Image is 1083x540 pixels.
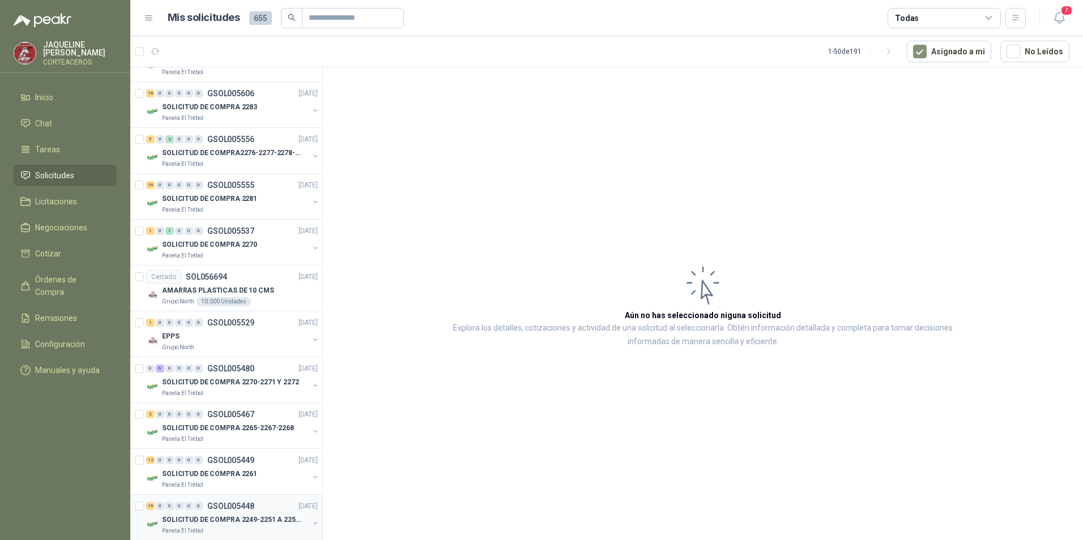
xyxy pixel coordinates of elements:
div: 12 [146,456,155,464]
a: Remisiones [14,307,117,329]
p: Panela El Trébol [162,526,203,535]
img: Company Logo [146,288,160,302]
p: Panela El Trébol [162,205,203,215]
div: 0 [156,89,164,97]
div: 0 [185,319,193,327]
p: Panela El Trébol [162,251,203,260]
div: 0 [185,181,193,189]
p: Grupo North [162,297,194,306]
div: 0 [165,319,174,327]
img: Company Logo [14,42,36,64]
a: Manuales y ayuda [14,359,117,381]
span: Órdenes de Compra [35,273,106,298]
p: Panela El Trébol [162,435,203,444]
p: SOLICITUD DE COMPRA 2281 [162,194,257,204]
div: 0 [194,365,203,372]
div: 0 [194,319,203,327]
a: CerradoSOL056694[DATE] Company LogoAMARRAS PLASTICAS DE 10 CMSGrupo North10.000 Unidades [130,265,322,311]
div: 0 [185,89,193,97]
div: 1 [165,227,174,235]
p: GSOL005556 [207,135,254,143]
div: Cerrado [146,270,181,284]
a: Órdenes de Compra [14,269,117,303]
span: Cotizar [35,247,61,260]
a: 2 0 0 0 0 0 GSOL005467[DATE] Company LogoSOLICITUD DE COMPRA 2265-2267-2268Panela El Trébol [146,408,320,444]
div: 0 [175,456,184,464]
img: Company Logo [146,472,160,485]
div: 16 [146,89,155,97]
div: 0 [194,181,203,189]
h3: Aún no has seleccionado niguna solicitud [625,309,781,322]
a: Chat [14,113,117,134]
p: Panela El Trébol [162,160,203,169]
p: [DATE] [299,88,318,99]
div: 1 [146,227,155,235]
p: JAQUELINE [PERSON_NAME] [43,41,117,57]
span: Chat [35,117,52,130]
p: Grupo North [162,343,194,352]
span: Tareas [35,143,60,156]
a: 16 0 0 0 0 0 GSOL005555[DATE] Company LogoSOLICITUD DE COMPRA 2281Panela El Trébol [146,178,320,215]
p: SOLICITUD DE COMPRA 2270 [162,239,257,250]
p: [DATE] [299,226,318,237]
div: 0 [156,410,164,418]
div: 0 [156,181,164,189]
span: 7 [1060,5,1073,16]
span: search [288,14,296,22]
a: 16 0 0 0 0 0 GSOL005606[DATE] Company LogoSOLICITUD DE COMPRA 2283Panela El Trébol [146,87,320,123]
a: Solicitudes [14,165,117,186]
div: 0 [194,227,203,235]
p: [DATE] [299,180,318,191]
span: Licitaciones [35,195,77,208]
div: 0 [185,456,193,464]
a: 1 0 1 0 0 0 GSOL005537[DATE] Company LogoSOLICITUD DE COMPRA 2270Panela El Trébol [146,224,320,260]
p: SOL056694 [186,273,227,281]
a: Inicio [14,87,117,108]
div: 0 [175,410,184,418]
p: EPPS [162,331,180,342]
h1: Mis solicitudes [168,10,240,26]
div: 0 [185,410,193,418]
div: 2 [165,135,174,143]
img: Logo peakr [14,14,71,27]
a: Tareas [14,139,117,160]
span: Negociaciones [35,221,87,234]
p: SOLICITUD DE COMPRA 2249-2251 A 2256-2258 Y 2262 [162,515,303,525]
div: 0 [185,365,193,372]
div: 0 [175,181,184,189]
a: 0 6 0 0 0 0 GSOL005480[DATE] Company LogoSOLICITUD DE COMPRA 2270-2271 Y 2272Panela El Trébol [146,362,320,398]
p: Panela El Trébol [162,481,203,490]
p: GSOL005606 [207,89,254,97]
p: Panela El Trébol [162,389,203,398]
div: 0 [156,319,164,327]
p: GSOL005448 [207,502,254,510]
p: AMARRAS PLASTICAS DE 10 CMS [162,285,274,296]
a: 12 0 0 0 0 0 GSOL005449[DATE] Company LogoSOLICITUD DE COMPRA 2261Panela El Trébol [146,453,320,490]
a: 19 0 0 0 0 0 GSOL005448[DATE] Company LogoSOLICITUD DE COMPRA 2249-2251 A 2256-2258 Y 2262Panela ... [146,499,320,535]
p: [DATE] [299,455,318,466]
div: 0 [175,502,184,510]
div: 10.000 Unidades [197,297,251,306]
p: GSOL005537 [207,227,254,235]
span: Manuales y ayuda [35,364,100,376]
p: Panela El Trébol [162,68,203,77]
img: Company Logo [146,334,160,348]
div: 0 [185,502,193,510]
div: 0 [156,456,164,464]
span: Solicitudes [35,169,74,182]
a: Negociaciones [14,217,117,238]
p: SOLICITUD DE COMPRA2276-2277-2278-2284-2285- [162,148,303,158]
span: Inicio [35,91,53,104]
img: Company Logo [146,151,160,164]
a: Configuración [14,333,117,355]
p: [DATE] [299,363,318,374]
p: SOLICITUD DE COMPRA 2261 [162,469,257,479]
p: [DATE] [299,501,318,512]
p: [DATE] [299,318,318,328]
p: GSOL005467 [207,410,254,418]
p: GSOL005480 [207,365,254,372]
div: 1 - 50 de 191 [828,42,898,61]
div: 0 [156,227,164,235]
a: Licitaciones [14,191,117,212]
button: No Leídos [1000,41,1069,62]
